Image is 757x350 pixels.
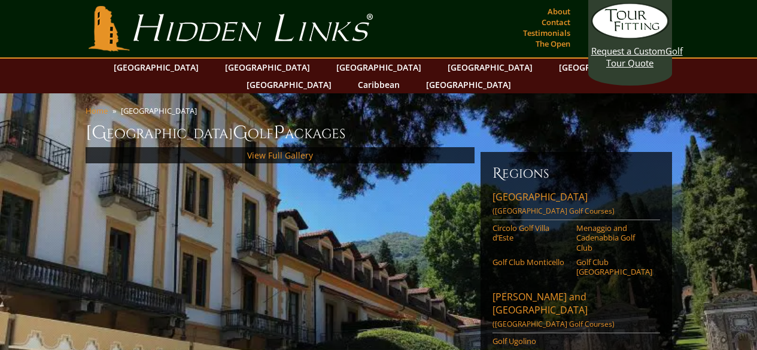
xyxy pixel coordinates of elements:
a: [GEOGRAPHIC_DATA] [553,59,650,76]
a: Request a CustomGolf Tour Quote [591,3,669,69]
h1: [GEOGRAPHIC_DATA] olf ackages [86,121,672,145]
a: [GEOGRAPHIC_DATA]([GEOGRAPHIC_DATA] Golf Courses) [492,190,660,220]
a: [GEOGRAPHIC_DATA] [442,59,539,76]
a: [GEOGRAPHIC_DATA] [108,59,205,76]
a: [GEOGRAPHIC_DATA] [330,59,427,76]
a: Home [86,105,108,116]
span: P [273,121,285,145]
a: Menaggio and Cadenabbia Golf Club [576,223,652,252]
a: Testimonials [520,25,573,41]
a: Golf Club [GEOGRAPHIC_DATA] [576,257,652,277]
a: Circolo Golf Villa d’Este [492,223,568,243]
a: Contact [539,14,573,31]
a: [GEOGRAPHIC_DATA] [420,76,517,93]
span: ([GEOGRAPHIC_DATA] Golf Courses) [492,206,615,216]
a: View Full Gallery [247,150,313,161]
span: Request a Custom [591,45,665,57]
h6: Regions [492,164,660,183]
a: [GEOGRAPHIC_DATA] [241,76,338,93]
span: G [233,121,248,145]
a: Golf Ugolino [492,336,568,346]
span: ([GEOGRAPHIC_DATA] Golf Courses) [492,319,615,329]
a: Caribbean [352,76,406,93]
a: About [545,3,573,20]
a: [PERSON_NAME] and [GEOGRAPHIC_DATA]([GEOGRAPHIC_DATA] Golf Courses) [492,290,660,333]
li: [GEOGRAPHIC_DATA] [121,105,202,116]
a: The Open [533,35,573,52]
a: Golf Club Monticello [492,257,568,267]
a: [GEOGRAPHIC_DATA] [219,59,316,76]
